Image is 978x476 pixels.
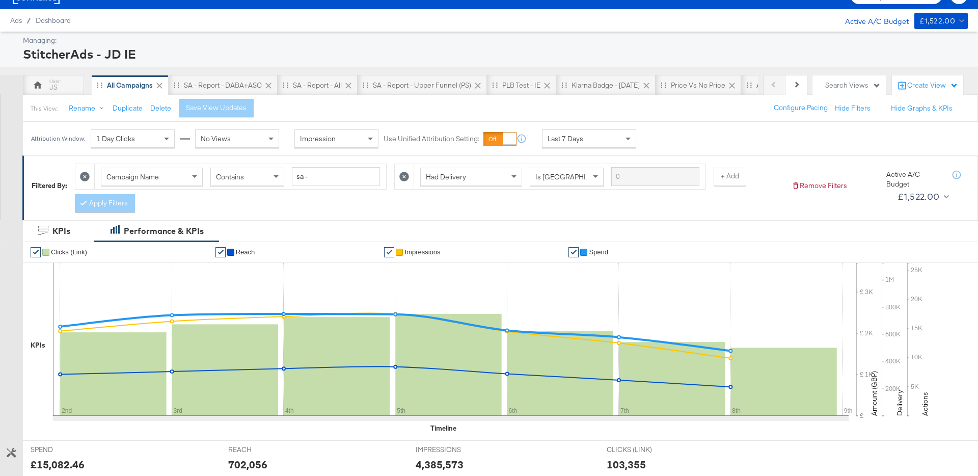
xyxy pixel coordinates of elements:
div: 103,355 [607,457,646,472]
span: No Views [201,134,231,143]
button: + Add [714,168,746,186]
div: Managing: [23,36,965,45]
div: JS [49,83,58,92]
div: StitcherAds - JD IE [23,45,965,63]
div: Attribution Window: [31,135,86,142]
span: Spend [589,248,608,256]
span: Impression [300,134,336,143]
text: Actions [920,392,930,416]
button: Delete [150,103,171,113]
div: Performance & KPIs [124,225,204,237]
span: Ads [10,16,22,24]
div: £1,522.00 [919,15,956,28]
div: Active A/C Budget [886,170,942,189]
div: Search Views [825,81,881,90]
span: IMPRESSIONS [416,445,492,455]
div: KPIs [52,225,70,237]
input: Enter a search term [611,167,699,186]
div: Price vs no price [671,81,725,90]
div: Drag to reorder tab [283,82,288,88]
span: Reach [236,248,255,256]
input: Enter a search term [292,167,380,186]
div: Klarna Badge - [DATE] [572,81,640,90]
div: £15,082.46 [31,457,85,472]
a: ✔ [568,247,579,257]
div: Drag to reorder tab [746,82,752,88]
a: Dashboard [36,16,71,24]
span: Is [GEOGRAPHIC_DATA] [535,172,613,181]
div: 702,056 [228,457,267,472]
span: CLICKS (LINK) [607,445,683,455]
div: Drag to reorder tab [97,82,102,88]
div: SA - Report - upper Funnel (PS) [373,81,471,90]
span: Last 7 Days [548,134,583,143]
button: Configure Pacing [767,99,835,117]
div: PLB Test - IE [502,81,540,90]
div: Create View [907,81,958,91]
span: Impressions [404,248,440,256]
span: SPEND [31,445,107,455]
div: Drag to reorder tab [363,82,368,88]
div: Timeline [430,424,456,433]
div: Drag to reorder tab [561,82,567,88]
div: Drag to reorder tab [661,82,666,88]
label: Use Unified Attribution Setting: [384,134,479,144]
div: App Dynamic Ads [756,81,812,90]
span: Contains [216,172,244,181]
button: £1,522.00 [893,189,951,205]
div: £1,522.00 [898,189,940,204]
div: SA - Report - DABA+ASC [184,81,262,90]
div: SA - Report - All [293,81,342,90]
a: ✔ [215,247,226,257]
button: Duplicate [113,103,143,113]
div: Active A/C Budget [834,13,909,28]
div: All Campaigns [107,81,153,90]
button: Remove Filters [792,181,847,191]
span: 1 Day Clicks [96,134,135,143]
span: Campaign Name [106,172,159,181]
button: £1,522.00 [914,13,968,29]
span: Had Delivery [426,172,466,181]
button: Hide Filters [835,103,871,113]
div: Filtered By: [32,181,67,191]
span: Clicks (Link) [51,248,87,256]
text: Delivery [895,390,904,416]
div: This View: [31,104,58,113]
button: Rename [62,99,115,118]
button: Hide Graphs & KPIs [891,103,953,113]
span: / [22,16,36,24]
div: 4,385,573 [416,457,464,472]
a: ✔ [384,247,394,257]
div: KPIs [31,340,45,350]
div: Drag to reorder tab [174,82,179,88]
div: Drag to reorder tab [492,82,498,88]
text: Amount (GBP) [870,371,879,416]
span: REACH [228,445,305,455]
a: ✔ [31,247,41,257]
